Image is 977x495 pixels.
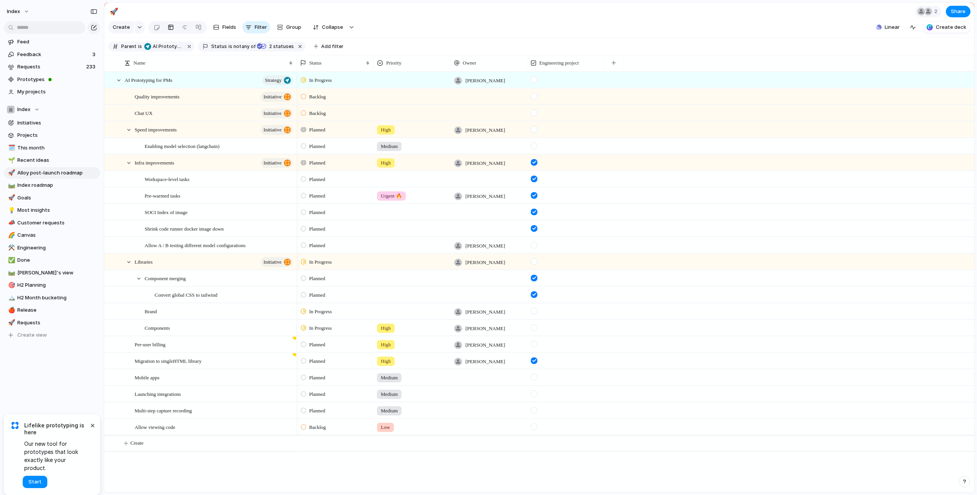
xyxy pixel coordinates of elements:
[309,59,322,67] span: Status
[86,63,97,71] span: 233
[145,274,186,282] span: Component merging
[17,256,97,264] span: Done
[17,51,90,58] span: Feedback
[8,243,13,252] div: ⚒️
[7,281,15,289] button: 🎯
[322,23,343,31] span: Collapse
[8,168,13,177] div: 🚀
[267,43,294,50] span: statuses
[4,217,100,229] div: 📣Customer requests
[4,154,100,166] a: 🌱Recent ideas
[17,306,97,314] span: Release
[8,193,13,202] div: 🚀
[309,341,325,349] span: Planned
[4,229,100,241] div: 🌈Canvas
[4,304,100,316] a: 🍎Release
[241,43,256,50] span: any of
[4,179,100,191] a: 🛤️Index roadmap
[232,43,241,50] span: not
[8,281,13,290] div: 🎯
[465,358,505,365] span: [PERSON_NAME]
[17,294,97,302] span: H2 Month bucketing
[873,22,903,33] button: Linear
[309,159,325,167] span: Planned
[17,106,30,113] span: Index
[7,156,15,164] button: 🌱
[263,158,282,168] span: initiative
[261,125,293,135] button: initiative
[4,192,100,204] div: 🚀Goals
[7,194,15,202] button: 🚀
[24,440,88,472] span: Our new tool for prototypes that look exactly like your product.
[17,219,97,227] span: Customer requests
[4,167,100,179] a: 🚀Alloy post-launch roadmap
[110,6,118,17] div: 🚀
[261,108,293,118] button: initiative
[3,5,33,18] button: Index
[7,231,15,239] button: 🌈
[463,59,476,67] span: Owner
[263,91,282,102] span: initiative
[135,92,180,101] span: Quality improvements
[381,374,398,382] span: Medium
[135,373,160,382] span: Mobile apps
[17,144,97,152] span: This month
[465,341,505,349] span: [PERSON_NAME]
[465,77,505,85] span: [PERSON_NAME]
[17,131,97,139] span: Projects
[17,319,97,327] span: Requests
[309,76,332,84] span: In Progress
[4,317,100,329] div: 🚀Requests
[17,76,97,83] span: Prototypes
[309,374,325,382] span: Planned
[309,407,325,415] span: Planned
[4,254,100,266] div: ✅Done
[309,390,325,398] span: Planned
[263,257,282,267] span: initiative
[24,422,88,436] span: Lifelike prototyping is here
[465,242,505,250] span: [PERSON_NAME]
[7,269,15,277] button: 🛤️
[7,256,15,264] button: ✅
[145,208,188,216] span: SOCI Index of image
[261,92,293,102] button: initiative
[309,357,325,365] span: Planned
[228,43,232,50] span: is
[465,193,505,200] span: [PERSON_NAME]
[309,225,325,233] span: Planned
[17,244,97,252] span: Engineering
[17,194,97,202] span: Goals
[211,43,227,50] span: Status
[17,156,97,164] span: Recent ideas
[135,158,174,167] span: Infra improvements
[465,308,505,316] span: [PERSON_NAME]
[4,130,100,141] a: Projects
[381,407,398,415] span: Medium
[17,331,47,339] span: Create view
[309,41,348,52] button: Add filter
[4,142,100,154] div: 🗓️This month
[465,126,505,134] span: [PERSON_NAME]
[386,59,402,67] span: Priority
[4,36,100,48] a: Feed
[227,42,257,51] button: isnotany of
[4,61,100,73] a: Requests233
[8,206,13,215] div: 💡
[145,224,223,233] span: Shrink code runner docker image down
[4,86,100,98] a: My projects
[309,192,325,200] span: Planned
[210,21,239,33] button: Fields
[4,279,100,291] a: 🎯H2 Planning
[4,204,100,216] a: 💡Most insights
[145,174,189,183] span: Workspace-level tasks
[4,49,100,60] a: Feedback3
[263,125,282,135] span: initiative
[144,43,183,50] span: AI Prototyping for PMs
[7,319,15,327] button: 🚀
[92,51,97,58] span: 3
[381,341,391,349] span: High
